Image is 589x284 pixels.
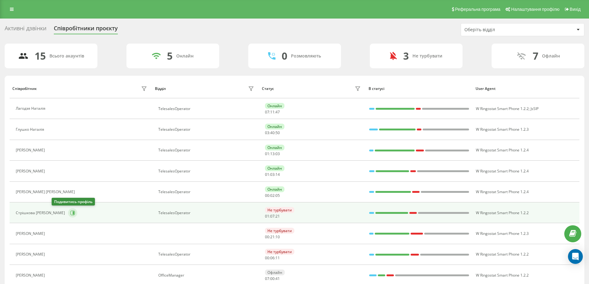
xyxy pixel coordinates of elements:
[16,273,46,278] div: [PERSON_NAME]
[158,190,256,194] div: TelesalesOperator
[291,53,321,59] div: Розмовляють
[270,214,275,219] span: 07
[270,234,275,239] span: 21
[265,151,269,156] span: 01
[265,276,269,281] span: 07
[265,152,280,156] div: : :
[282,50,287,62] div: 0
[5,25,46,35] div: Активні дзвінки
[568,249,583,264] div: Open Intercom Messenger
[455,7,501,12] span: Реферальна програма
[270,151,275,156] span: 13
[275,234,280,239] span: 10
[511,7,559,12] span: Налаштування профілю
[265,235,280,239] div: : :
[158,148,256,152] div: TelesalesOperator
[265,131,280,135] div: : :
[533,50,538,62] div: 7
[167,50,173,62] div: 5
[16,190,76,194] div: [PERSON_NAME] [PERSON_NAME]
[265,228,294,234] div: Не турбувати
[270,255,275,261] span: 06
[265,214,280,218] div: : :
[275,109,280,115] span: 47
[270,276,275,281] span: 00
[476,189,529,194] span: W Ringostat Smart Phone 1.2.4
[158,107,256,111] div: TelesalesOperator
[275,193,280,198] span: 05
[12,87,37,91] div: Співробітник
[158,273,256,278] div: OfficeManager
[275,276,280,281] span: 41
[265,249,294,255] div: Не турбувати
[35,50,46,62] div: 15
[52,198,95,206] div: Подивитись профіль
[16,211,66,215] div: Стрішкова [PERSON_NAME]
[16,106,47,111] div: Лагодзя Наталія
[265,145,284,150] div: Онлайн
[265,186,284,192] div: Онлайн
[570,7,581,12] span: Вихід
[265,103,284,109] div: Онлайн
[275,130,280,135] span: 50
[464,27,538,32] div: Оберіть відділ
[369,87,470,91] div: В статусі
[265,110,280,114] div: : :
[476,106,529,111] span: W Ringostat Smart Phone 1.2.2
[403,50,409,62] div: 3
[262,87,274,91] div: Статус
[275,214,280,219] span: 21
[16,127,46,132] div: Глушко Наталія
[265,255,269,261] span: 00
[265,214,269,219] span: 01
[49,53,84,59] div: Всього акаунтів
[265,172,269,177] span: 01
[16,148,46,152] div: [PERSON_NAME]
[54,25,118,35] div: Співробітники проєкту
[476,252,529,257] span: W Ringostat Smart Phone 1.2.2
[270,130,275,135] span: 40
[265,130,269,135] span: 03
[542,53,560,59] div: Офлайн
[158,169,256,173] div: TelesalesOperator
[16,231,46,236] div: [PERSON_NAME]
[265,277,280,281] div: : :
[265,124,284,129] div: Онлайн
[275,151,280,156] span: 03
[476,147,529,153] span: W Ringostat Smart Phone 1.2.4
[158,211,256,215] div: TelesalesOperator
[265,172,280,177] div: : :
[476,168,529,174] span: W Ringostat Smart Phone 1.2.4
[531,106,539,111] span: JsSIP
[476,87,577,91] div: User Agent
[265,269,285,275] div: Офлайн
[176,53,194,59] div: Онлайн
[270,109,275,115] span: 11
[158,252,256,256] div: TelesalesOperator
[476,210,529,215] span: W Ringostat Smart Phone 1.2.2
[265,207,294,213] div: Не турбувати
[270,193,275,198] span: 02
[476,231,529,236] span: W Ringostat Smart Phone 1.2.3
[265,193,269,198] span: 00
[275,255,280,261] span: 11
[270,172,275,177] span: 03
[265,256,280,260] div: : :
[412,53,442,59] div: Не турбувати
[275,172,280,177] span: 14
[155,87,166,91] div: Відділ
[476,273,529,278] span: W Ringostat Smart Phone 1.2.2
[16,169,46,173] div: [PERSON_NAME]
[265,193,280,198] div: : :
[265,234,269,239] span: 00
[265,109,269,115] span: 07
[476,127,529,132] span: W Ringostat Smart Phone 1.2.3
[158,127,256,132] div: TelesalesOperator
[265,165,284,171] div: Онлайн
[16,252,46,256] div: [PERSON_NAME]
